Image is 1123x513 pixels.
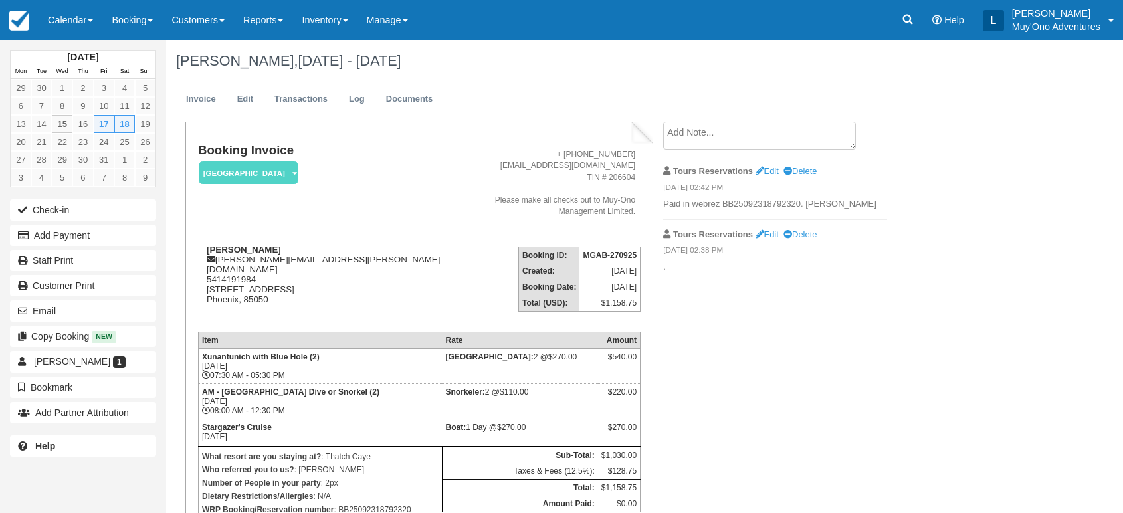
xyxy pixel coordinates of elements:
[11,97,31,115] a: 6
[10,377,156,398] button: Bookmark
[198,419,442,447] td: [DATE]
[598,332,641,349] th: Amount
[598,496,641,513] td: $0.00
[92,331,116,342] span: New
[52,169,72,187] a: 5
[94,64,114,79] th: Fri
[114,79,135,97] a: 4
[94,169,114,187] a: 7
[579,295,640,312] td: $1,158.75
[783,229,817,239] a: Delete
[135,169,155,187] a: 9
[135,115,155,133] a: 19
[445,387,484,397] strong: Snorkeler
[579,263,640,279] td: [DATE]
[198,245,449,321] div: [PERSON_NAME][EMAIL_ADDRESS][PERSON_NAME][DOMAIN_NAME] 5414191984 [STREET_ADDRESS] Phoenix, 85050
[199,161,298,185] em: [GEOGRAPHIC_DATA]
[227,86,263,112] a: Edit
[31,97,52,115] a: 7
[31,133,52,151] a: 21
[579,279,640,295] td: [DATE]
[11,133,31,151] a: 20
[31,64,52,79] th: Tue
[11,115,31,133] a: 13
[31,115,52,133] a: 14
[202,490,439,503] p: : N/A
[34,356,110,367] span: [PERSON_NAME]
[519,263,580,279] th: Created:
[442,384,597,419] td: 2 @
[202,423,272,432] strong: Stargazer's Cruise
[442,332,597,349] th: Rate
[198,161,294,185] a: [GEOGRAPHIC_DATA]
[114,151,135,169] a: 1
[94,115,114,133] a: 17
[113,356,126,368] span: 1
[663,261,887,274] p: .
[52,97,72,115] a: 8
[497,423,526,432] span: $270.00
[135,64,155,79] th: Sun
[35,441,55,451] b: Help
[72,133,93,151] a: 23
[10,250,156,271] a: Staff Print
[601,423,637,443] div: $270.00
[548,352,577,361] span: $270.00
[445,423,466,432] strong: Boat
[31,79,52,97] a: 30
[72,97,93,115] a: 9
[264,86,338,112] a: Transactions
[11,169,31,187] a: 3
[442,480,597,496] th: Total:
[932,15,942,25] i: Help
[67,52,98,62] strong: [DATE]
[598,463,641,480] td: $128.75
[52,133,72,151] a: 22
[198,144,449,157] h1: Booking Invoice
[583,251,637,260] strong: MGAB-270925
[445,352,533,361] strong: Thatch Caye Resort
[663,182,887,197] em: [DATE] 02:42 PM
[94,151,114,169] a: 31
[673,229,753,239] strong: Tours Reservations
[198,384,442,419] td: [DATE] 08:00 AM - 12:30 PM
[114,97,135,115] a: 11
[10,351,156,372] a: [PERSON_NAME] 1
[944,15,964,25] span: Help
[519,247,580,264] th: Booking ID:
[442,349,597,384] td: 2 @
[376,86,443,112] a: Documents
[10,225,156,246] button: Add Payment
[52,115,72,133] a: 15
[454,149,635,217] address: + [PHONE_NUMBER] [EMAIL_ADDRESS][DOMAIN_NAME] TIN # 206604 Please make all checks out to Muy-Ono ...
[663,198,887,211] p: Paid in webrez BB25092318792320. [PERSON_NAME]
[135,79,155,97] a: 5
[114,169,135,187] a: 8
[114,133,135,151] a: 25
[135,97,155,115] a: 12
[339,86,375,112] a: Log
[783,166,817,176] a: Delete
[202,476,439,490] p: : 2px
[10,199,156,221] button: Check-in
[442,447,597,464] th: Sub-Total:
[442,496,597,513] th: Amount Paid:
[500,387,528,397] span: $110.00
[94,97,114,115] a: 10
[72,64,93,79] th: Thu
[601,352,637,372] div: $540.00
[31,151,52,169] a: 28
[519,279,580,295] th: Booking Date:
[31,169,52,187] a: 4
[11,151,31,169] a: 27
[598,480,641,496] td: $1,158.75
[10,435,156,457] a: Help
[11,79,31,97] a: 29
[52,79,72,97] a: 1
[1012,20,1100,33] p: Muy'Ono Adventures
[9,11,29,31] img: checkfront-main-nav-mini-logo.png
[114,115,135,133] a: 18
[202,465,294,474] strong: Who referred you to us?
[442,463,597,480] td: Taxes & Fees (12.5%):
[72,79,93,97] a: 2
